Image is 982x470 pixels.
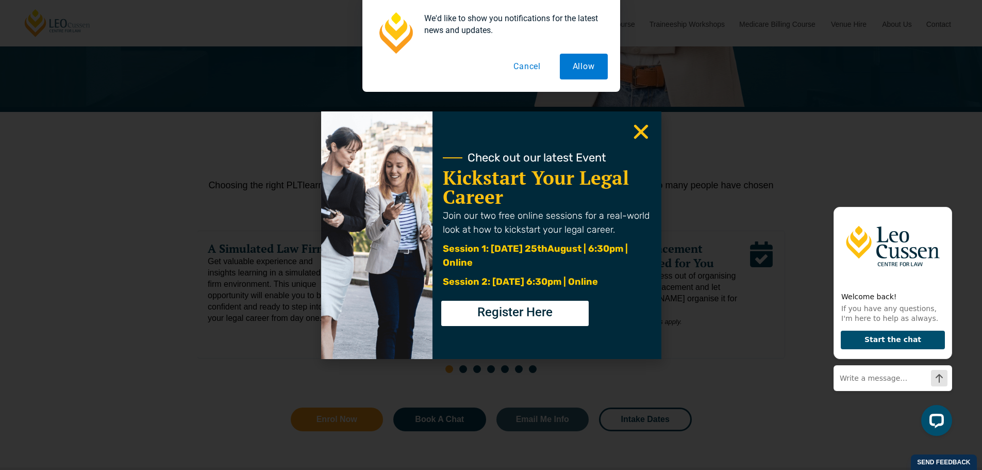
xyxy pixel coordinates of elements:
span: th [537,243,547,254]
div: We'd like to show you notifications for the latest news and updates. [416,12,608,36]
img: notification icon [375,12,416,54]
a: Close [631,122,651,142]
span: Session 1: [DATE] 25 [443,243,537,254]
span: Register Here [477,306,553,318]
button: Cancel [501,54,554,79]
span: August | 6:30pm | Online [443,243,628,268]
a: Register Here [441,301,589,326]
iframe: LiveChat chat widget [825,187,956,444]
span: Join our two free online sessions for a real-world look at how to kickstart your legal career. [443,210,650,235]
span: Check out our latest Event [468,152,606,164]
button: Allow [560,54,608,79]
span: Session 2: [DATE] 6:30pm | Online [443,276,598,287]
a: Kickstart Your Legal Career [443,165,629,209]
